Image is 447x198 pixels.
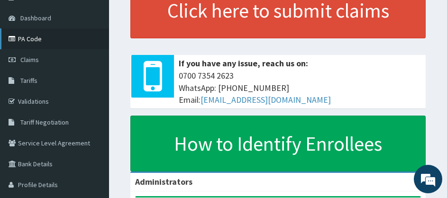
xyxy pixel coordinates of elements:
textarea: Type your message and hit 'Enter' [5,113,181,146]
a: How to Identify Enrollees [130,116,426,171]
b: If you have any issue, reach us on: [179,58,308,69]
div: Chat with us now [49,53,159,65]
span: Tariffs [20,76,37,85]
span: Tariff Negotiation [20,118,69,126]
span: Dashboard [20,14,51,22]
span: We're online! [55,46,131,142]
img: d_794563401_company_1708531726252_794563401 [18,47,38,71]
div: Minimize live chat window [155,5,178,27]
span: 0700 7354 2623 WhatsApp: [PHONE_NUMBER] Email: [179,70,421,106]
span: Claims [20,55,39,64]
a: [EMAIL_ADDRESS][DOMAIN_NAME] [201,94,331,105]
b: Administrators [135,176,192,187]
